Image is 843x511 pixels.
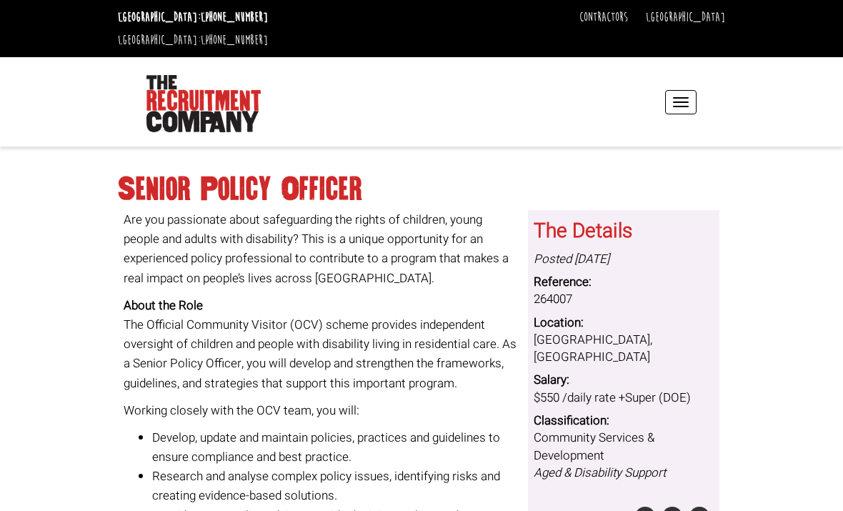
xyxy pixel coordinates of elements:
img: The Recruitment Company [146,75,261,132]
dd: Community Services & Development [534,430,714,482]
a: [PHONE_NUMBER] [201,32,268,48]
dd: 264007 [534,291,714,308]
li: Develop, update and maintain policies, practices and guidelines to ensure compliance and best pra... [152,428,518,467]
li: [GEOGRAPHIC_DATA]: [114,29,271,51]
h1: Senior Policy Officer [118,177,725,202]
p: Working closely with the OCV team, you will: [124,401,518,420]
dt: Classification: [534,412,714,430]
i: Posted [DATE] [534,250,609,268]
p: Are you passionate about safeguarding the rights of children, young people and adults with disabi... [124,210,518,288]
dd: $550 /daily rate +Super (DOE) [534,390,714,407]
li: [GEOGRAPHIC_DATA]: [114,6,271,29]
li: Research and analyse complex policy issues, identifying risks and creating evidence-based solutions. [152,467,518,505]
p: The Official Community Visitor (OCV) scheme provides independent oversight of children and people... [124,296,518,393]
dt: Salary: [534,372,714,389]
a: [PHONE_NUMBER] [201,9,268,25]
i: Aged & Disability Support [534,464,666,482]
a: Contractors [579,9,628,25]
dt: Location: [534,314,714,332]
dd: [GEOGRAPHIC_DATA], [GEOGRAPHIC_DATA] [534,332,714,367]
strong: About the Role [124,297,203,314]
a: [GEOGRAPHIC_DATA] [646,9,725,25]
dt: Reference: [534,274,714,291]
h3: The Details [534,221,714,243]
